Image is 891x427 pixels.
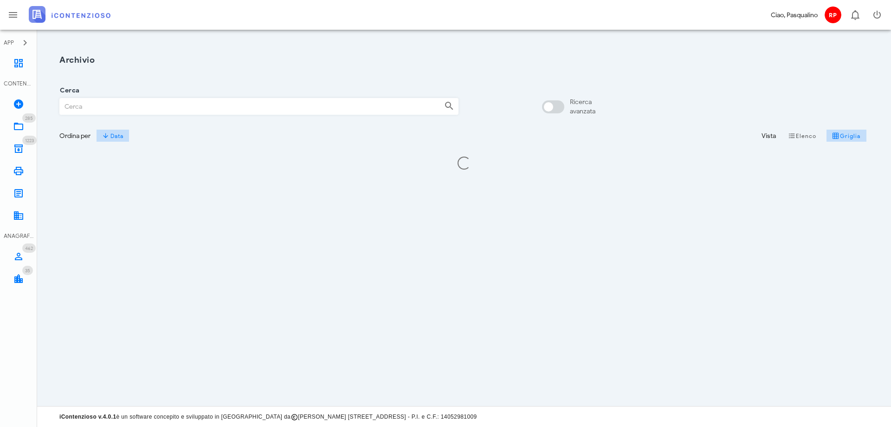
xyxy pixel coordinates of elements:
[762,131,776,141] div: Vista
[59,131,90,141] div: Ordina per
[102,132,123,139] span: Data
[60,99,437,114] input: Cerca
[25,115,33,121] span: 285
[826,129,867,142] button: Griglia
[25,268,30,274] span: 35
[29,6,110,23] img: logo-text-2x.png
[821,4,844,26] button: RP
[22,136,37,145] span: Distintivo
[832,132,861,139] span: Griglia
[22,266,33,275] span: Distintivo
[25,138,34,144] span: 1223
[781,129,822,142] button: Elenco
[825,7,841,23] span: RP
[844,4,866,26] button: Distintivo
[96,129,129,142] button: Data
[4,232,33,240] div: ANAGRAFICA
[22,113,36,123] span: Distintivo
[771,10,818,20] div: Ciao, Pasqualino
[59,54,869,66] h1: Archivio
[22,243,36,253] span: Distintivo
[570,98,595,116] div: Ricerca avanzata
[57,86,79,95] label: Cerca
[788,132,817,139] span: Elenco
[4,79,33,88] div: CONTENZIOSO
[59,414,116,420] strong: iContenzioso v.4.0.1
[25,245,33,251] span: 462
